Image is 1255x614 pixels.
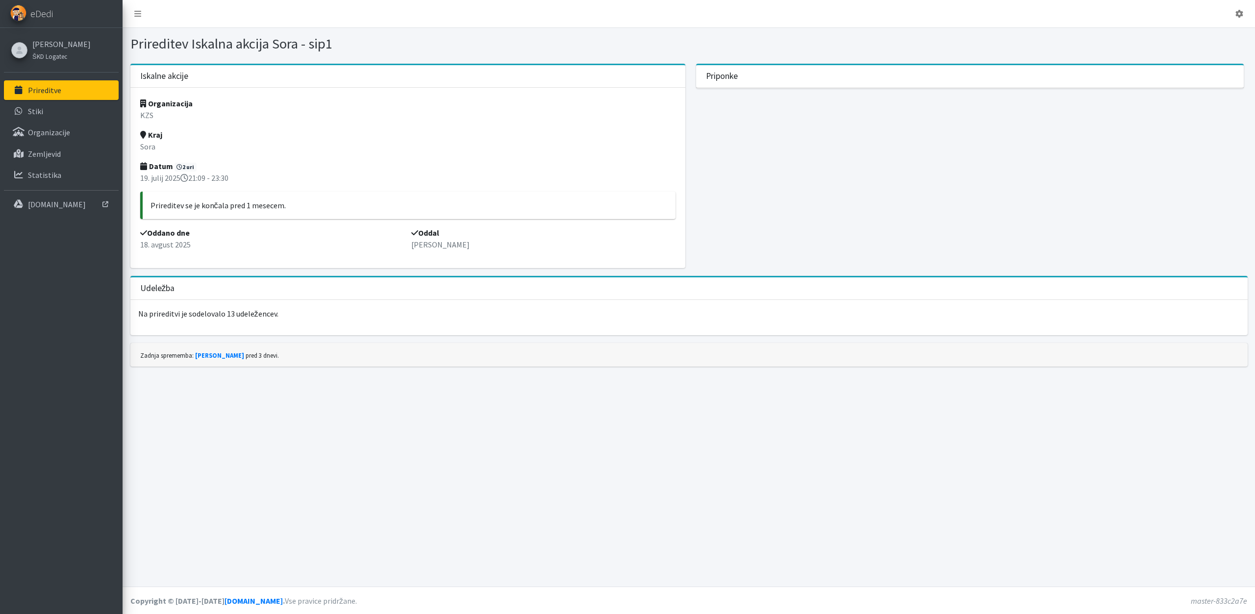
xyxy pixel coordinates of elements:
strong: Oddal [411,228,439,238]
p: Stiki [28,106,43,116]
h1: Prireditev Iskalna akcija Sora - sip1 [130,35,685,52]
p: KZS [140,109,676,121]
p: [PERSON_NAME] [411,239,676,250]
a: Prireditve [4,80,119,100]
a: [DOMAIN_NAME] [225,596,283,606]
p: Prireditve [28,85,61,95]
p: Zemljevid [28,149,61,159]
strong: Kraj [140,130,162,140]
h3: Priponke [706,71,738,81]
p: Organizacije [28,127,70,137]
h3: Udeležba [140,283,175,294]
small: ŠKD Logatec [32,52,67,60]
p: Na prireditvi je sodelovalo 13 udeležencev. [130,300,1248,327]
a: Organizacije [4,123,119,142]
strong: Organizacija [140,98,193,108]
a: [DOMAIN_NAME] [4,195,119,214]
span: eDedi [30,6,53,21]
a: Statistika [4,165,119,185]
p: Prireditev se je končala pred 1 mesecem. [151,199,668,211]
p: Statistika [28,170,61,180]
strong: Datum [140,161,173,171]
p: [DOMAIN_NAME] [28,199,86,209]
p: 19. julij 2025 21:09 - 23:30 [140,172,676,184]
h3: Iskalne akcije [140,71,188,81]
p: 18. avgust 2025 [140,239,404,250]
a: [PERSON_NAME] [195,351,244,359]
img: eDedi [10,5,26,21]
a: Zemljevid [4,144,119,164]
a: [PERSON_NAME] [32,38,91,50]
strong: Copyright © [DATE]-[DATE] . [130,596,285,606]
em: master-833c2a7e [1191,596,1247,606]
p: Sora [140,141,676,152]
span: 2 uri [175,163,197,172]
a: Stiki [4,101,119,121]
strong: Oddano dne [140,228,190,238]
small: Zadnja sprememba: pred 3 dnevi. [140,351,279,359]
a: ŠKD Logatec [32,50,91,62]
